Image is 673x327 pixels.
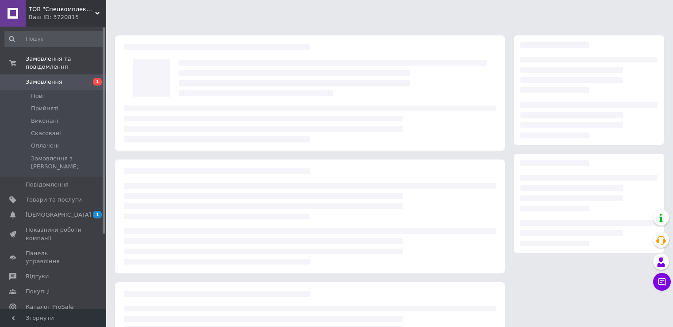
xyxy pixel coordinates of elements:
span: Товари та послуги [26,196,82,204]
span: [DEMOGRAPHIC_DATA] [26,211,91,219]
span: Нові [31,92,44,100]
span: Каталог ProSale [26,303,73,311]
div: Ваш ID: 3720815 [29,13,106,21]
span: 1 [93,78,102,86]
span: Панель управління [26,249,82,265]
span: Відгуки [26,272,49,280]
span: Замовлення [26,78,62,86]
span: Покупці [26,288,50,296]
input: Пошук [4,31,104,47]
span: Показники роботи компанії [26,226,82,242]
span: Оплачені [31,142,59,150]
button: Чат з покупцем [653,273,671,291]
span: Замовлення з [PERSON_NAME] [31,155,104,171]
span: Замовлення та повідомлення [26,55,106,71]
span: Прийняті [31,105,58,113]
span: ТОВ "Спецкомплект ЮА" [29,5,95,13]
span: Виконані [31,117,58,125]
span: Скасовані [31,129,61,137]
span: 1 [93,211,102,218]
span: Повідомлення [26,181,69,189]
